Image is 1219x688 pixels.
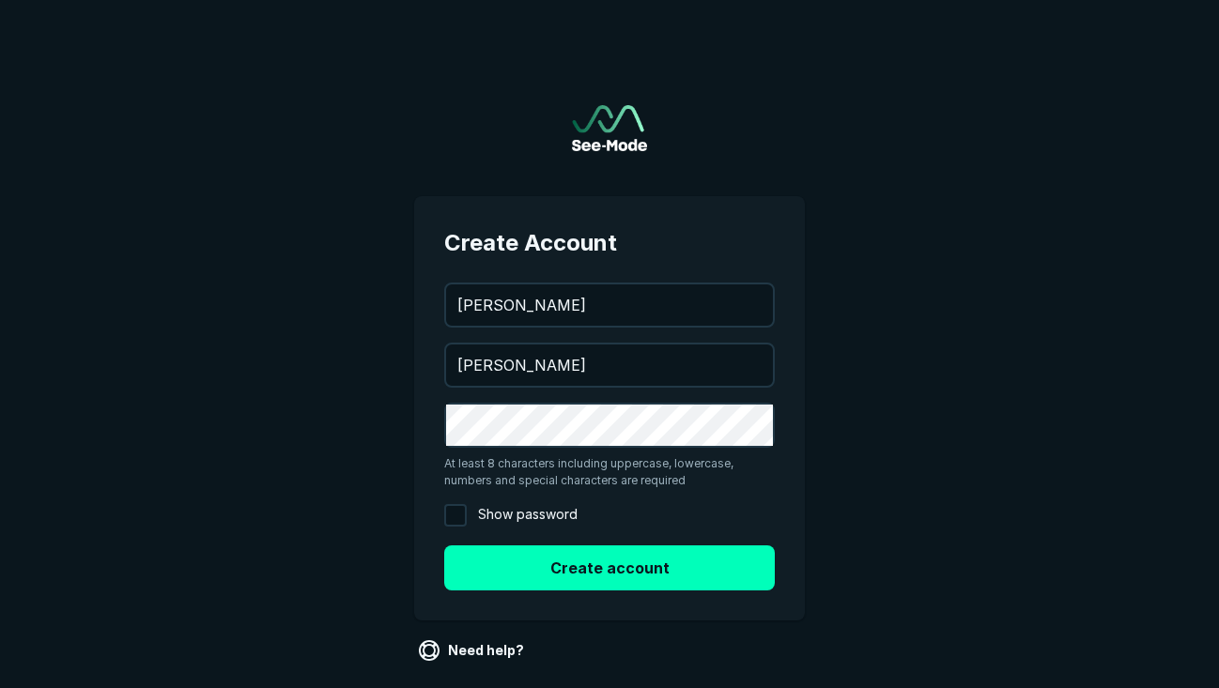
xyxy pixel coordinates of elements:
[414,635,532,665] a: Need help?
[444,545,775,590] button: Create account
[572,105,647,151] img: See-Mode Logo
[444,226,775,260] span: Create Account
[478,504,578,527] span: Show password
[572,105,647,151] a: Go to sign in
[446,344,773,386] input: Last name
[446,284,773,326] input: First name
[444,455,775,489] span: At least 8 characters including uppercase, lowercase, numbers and special characters are required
